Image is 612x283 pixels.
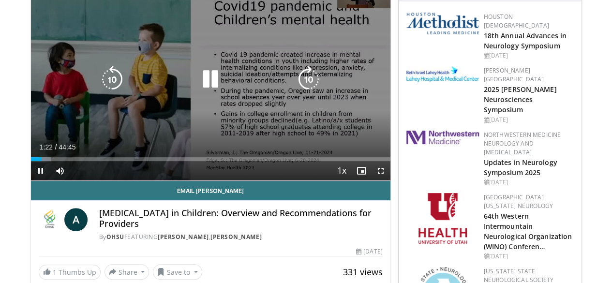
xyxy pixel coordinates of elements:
div: [DATE] [484,51,574,60]
button: Save to [153,264,202,280]
img: 5e4488cc-e109-4a4e-9fd9-73bb9237ee91.png.150x105_q85_autocrop_double_scale_upscale_version-0.2.png [406,13,479,34]
a: 2025 [PERSON_NAME] Neurosciences Symposium [484,85,557,114]
a: 64th Western Intermountain Neurological Organization (WINO) Conferen… [484,211,572,251]
span: 1:22 [40,143,53,151]
div: [DATE] [484,252,574,261]
a: [GEOGRAPHIC_DATA][US_STATE] Neurology [484,193,553,210]
img: OHSU [39,208,60,231]
span: 44:45 [59,143,75,151]
div: [DATE] [356,247,382,256]
button: Fullscreen [371,161,390,180]
button: Enable picture-in-picture mode [352,161,371,180]
button: Playback Rate [332,161,352,180]
a: [PERSON_NAME] [210,233,262,241]
button: Pause [31,161,50,180]
h4: [MEDICAL_DATA] in Children: Overview and Recommendations for Providers [99,208,383,229]
a: A [64,208,88,231]
a: 1 Thumbs Up [39,265,101,280]
a: Houston [DEMOGRAPHIC_DATA] [484,13,549,30]
span: / [55,143,57,151]
button: Share [104,264,149,280]
div: [DATE] [484,178,574,187]
a: OHSU [106,233,124,241]
img: f6362829-b0a3-407d-a044-59546adfd345.png.150x105_q85_autocrop_double_scale_upscale_version-0.2.png [418,193,467,244]
div: Progress Bar [31,157,390,161]
a: 18th Annual Advances in Neurology Symposium [484,31,567,50]
span: 1 [53,268,57,277]
div: By FEATURING , [99,233,383,241]
a: Northwestern Medicine Neurology and [MEDICAL_DATA] [484,131,561,156]
a: [PERSON_NAME][GEOGRAPHIC_DATA] [484,66,544,83]
div: [DATE] [484,116,574,124]
img: 2a462fb6-9365-492a-ac79-3166a6f924d8.png.150x105_q85_autocrop_double_scale_upscale_version-0.2.jpg [406,131,479,144]
a: [PERSON_NAME] [158,233,209,241]
span: 331 views [343,266,383,278]
img: e7977282-282c-4444-820d-7cc2733560fd.jpg.150x105_q85_autocrop_double_scale_upscale_version-0.2.jpg [406,66,479,82]
a: Updates in Neurology Symposium 2025 [484,158,557,177]
button: Mute [50,161,70,180]
a: Email [PERSON_NAME] [31,181,390,200]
